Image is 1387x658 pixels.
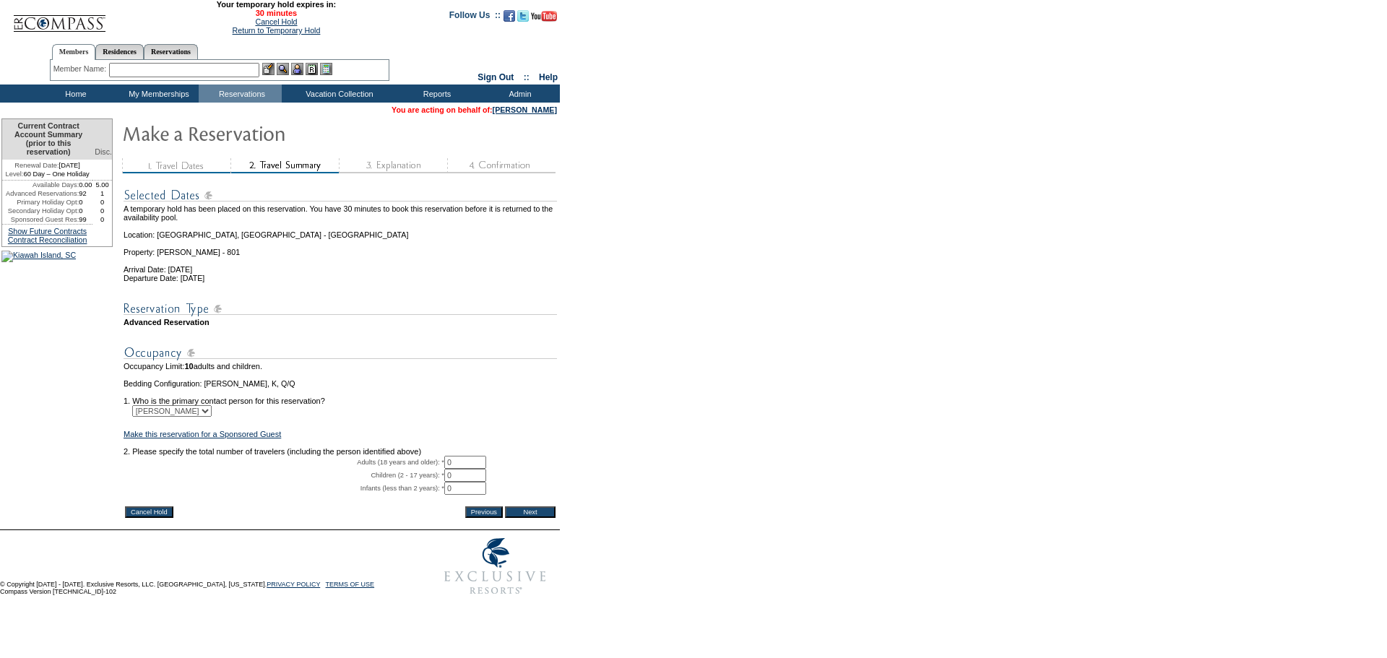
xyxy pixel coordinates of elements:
a: Residences [95,44,144,59]
td: Home [33,85,116,103]
td: Available Days: [2,181,79,189]
td: 99 [79,215,92,224]
a: [PERSON_NAME] [493,105,557,114]
td: 0 [92,198,112,207]
td: Location: [GEOGRAPHIC_DATA], [GEOGRAPHIC_DATA] - [GEOGRAPHIC_DATA] [124,222,557,239]
td: [DATE] [2,160,92,170]
img: Make Reservation [122,118,411,147]
img: step1_state3.gif [122,158,230,173]
img: Become our fan on Facebook [504,10,515,22]
img: Kiawah Island, SC [1,251,76,262]
img: b_edit.gif [262,63,275,75]
img: subTtlOccupancy.gif [124,344,557,362]
a: Sign Out [478,72,514,82]
a: Become our fan on Facebook [504,14,515,23]
td: 2. Please specify the total number of travelers (including the person identified above) [124,447,557,456]
td: Admin [477,85,560,103]
td: Departure Date: [DATE] [124,274,557,282]
a: Contract Reconciliation [8,235,87,244]
span: 10 [184,362,193,371]
td: Occupancy Limit: adults and children. [124,362,557,371]
a: Return to Temporary Hold [233,26,321,35]
img: Exclusive Resorts [431,530,560,602]
td: Infants (less than 2 years): * [124,482,444,495]
a: Reservations [144,44,198,59]
td: 92 [79,189,92,198]
td: Property: [PERSON_NAME] - 801 [124,239,557,256]
td: Current Contract Account Summary (prior to this reservation) [2,119,92,160]
td: 0 [79,207,92,215]
img: Impersonate [291,63,303,75]
img: Compass Home [12,3,106,33]
a: Subscribe to our YouTube Channel [531,14,557,23]
a: Make this reservation for a Sponsored Guest [124,430,281,438]
input: Previous [465,506,503,518]
a: PRIVACY POLICY [267,581,320,588]
span: :: [524,72,530,82]
img: Reservations [306,63,318,75]
td: 0.00 [79,181,92,189]
td: 5.00 [92,181,112,189]
td: Adults (18 years and older): * [124,456,444,469]
div: Member Name: [53,63,109,75]
td: 0 [79,198,92,207]
a: Cancel Hold [255,17,297,26]
img: step2_state2.gif [230,158,339,173]
td: Arrival Date: [DATE] [124,256,557,274]
td: Advanced Reservation [124,318,557,326]
td: 0 [92,215,112,224]
span: 30 minutes [113,9,438,17]
img: b_calculator.gif [320,63,332,75]
td: 1 [92,189,112,198]
td: A temporary hold has been placed on this reservation. You have 30 minutes to book this reservatio... [124,204,557,222]
td: Bedding Configuration: [PERSON_NAME], K, Q/Q [124,379,557,388]
a: Members [52,44,96,60]
td: 60 Day – One Holiday [2,170,92,181]
a: Help [539,72,558,82]
input: Next [505,506,556,518]
td: My Memberships [116,85,199,103]
img: subTtlResType.gif [124,300,557,318]
td: Reports [394,85,477,103]
img: step4_state1.gif [447,158,556,173]
img: View [277,63,289,75]
td: 1. Who is the primary contact person for this reservation? [124,388,557,405]
a: Show Future Contracts [8,227,87,235]
img: Subscribe to our YouTube Channel [531,11,557,22]
input: Cancel Hold [125,506,173,518]
td: 0 [92,207,112,215]
td: Vacation Collection [282,85,394,103]
td: Advanced Reservations: [2,189,79,198]
td: Follow Us :: [449,9,501,26]
span: Disc. [95,147,112,156]
td: Sponsored Guest Res: [2,215,79,224]
a: Follow us on Twitter [517,14,529,23]
span: Level: [6,170,24,178]
td: Primary Holiday Opt: [2,198,79,207]
td: Children (2 - 17 years): * [124,469,444,482]
a: TERMS OF USE [326,581,375,588]
img: step3_state1.gif [339,158,447,173]
img: subTtlSelectedDates.gif [124,186,557,204]
img: Follow us on Twitter [517,10,529,22]
span: You are acting on behalf of: [392,105,557,114]
td: Reservations [199,85,282,103]
td: Secondary Holiday Opt: [2,207,79,215]
span: Renewal Date: [14,161,59,170]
